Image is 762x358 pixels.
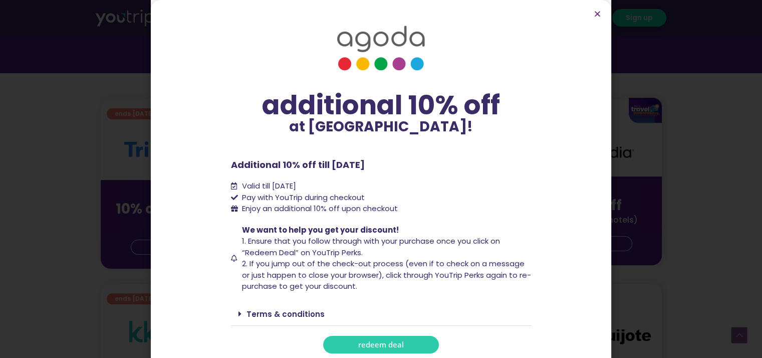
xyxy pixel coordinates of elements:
p: at [GEOGRAPHIC_DATA]! [231,120,532,134]
p: Additional 10% off till [DATE] [231,158,532,171]
div: Terms & conditions [231,302,532,326]
a: redeem deal [323,336,439,353]
span: redeem deal [358,341,404,348]
a: Close [594,10,601,18]
div: additional 10% off [231,91,532,120]
span: Enjoy an additional 10% off upon checkout [242,203,398,214]
span: Pay with YouTrip during checkout [239,192,365,204]
span: We want to help you get your discount! [242,225,399,235]
span: 1. Ensure that you follow through with your purchase once you click on “Redeem Deal” on YouTrip P... [242,236,500,258]
a: Terms & conditions [246,309,325,319]
span: Valid till [DATE] [239,181,296,192]
span: 2. If you jump out of the check-out process (even if to check on a message or just happen to clos... [242,258,531,291]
